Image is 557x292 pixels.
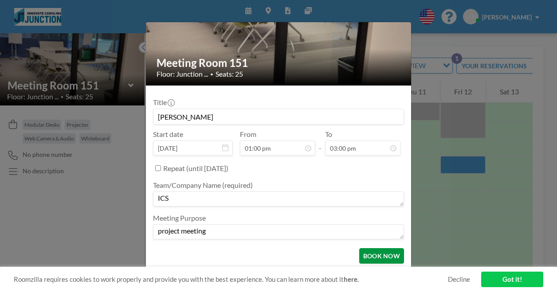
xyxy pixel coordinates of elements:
[448,275,470,284] a: Decline
[14,275,448,284] span: Roomzilla requires cookies to work properly and provide you with the best experience. You can lea...
[153,214,206,222] label: Meeting Purpose
[359,248,404,264] button: BOOK NOW
[319,133,322,152] span: -
[153,181,253,190] label: Team/Company Name (required)
[153,109,404,124] input: Martha's reservation
[216,70,243,78] span: Seats: 25
[344,275,359,283] a: here.
[157,70,208,78] span: Floor: Junction ...
[153,130,183,139] label: Start date
[481,272,543,287] a: Got it!
[325,130,332,139] label: To
[240,130,256,139] label: From
[157,56,401,70] h2: Meeting Room 151
[163,164,228,173] label: Repeat (until [DATE])
[153,98,174,107] label: Title
[210,71,213,78] span: •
